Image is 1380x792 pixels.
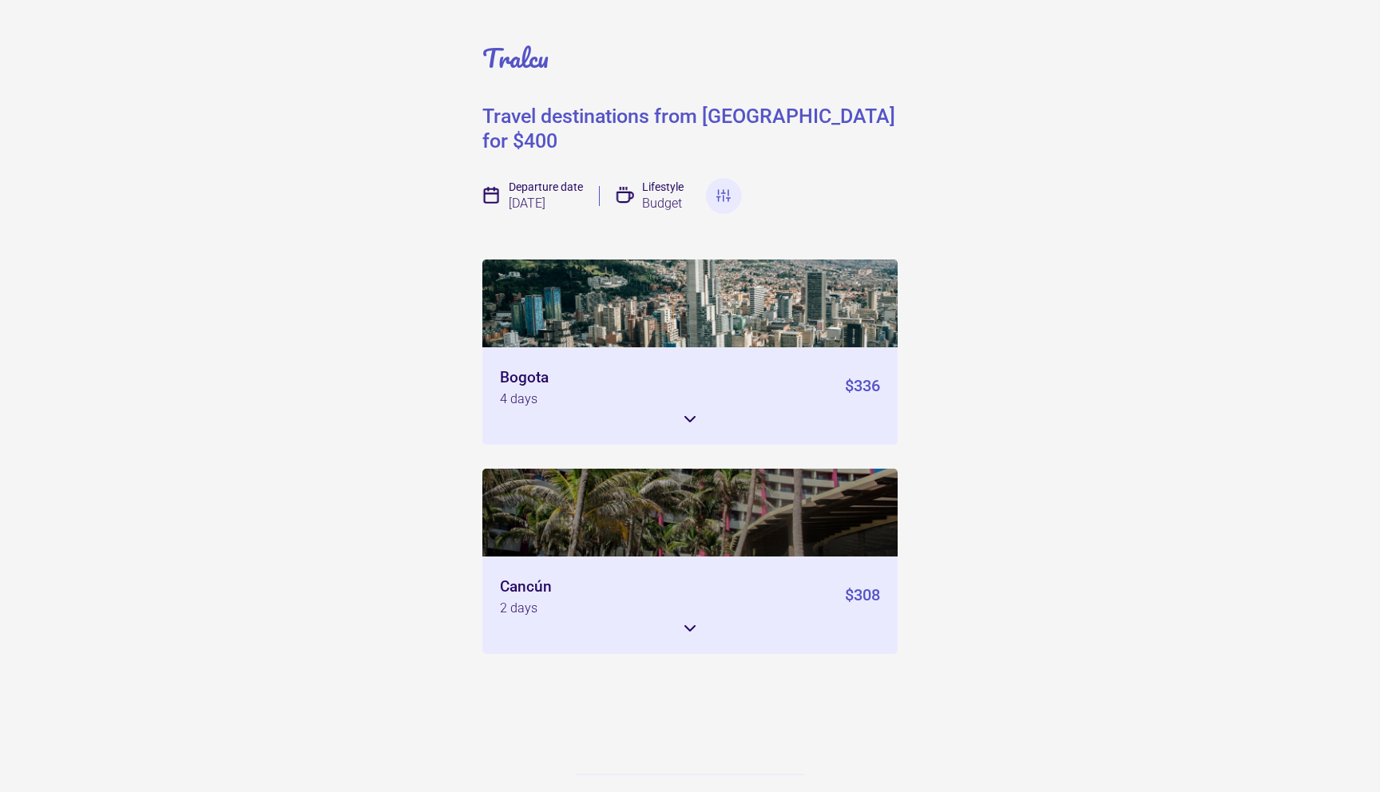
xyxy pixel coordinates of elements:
div: Travel destinations from [GEOGRAPHIC_DATA] for $400 [482,104,898,154]
div: 2 days [500,602,537,615]
div: [DATE] [509,197,545,210]
div: Lifestyle [642,181,684,192]
div: $308 [845,579,880,615]
div: Departure date [509,181,583,192]
div: 4 days [500,393,537,406]
a: Tralcu [482,40,549,76]
div: Bogota [500,370,549,385]
div: Cancún [500,579,552,594]
div: $336 [845,370,880,406]
div: Budget [642,197,682,210]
